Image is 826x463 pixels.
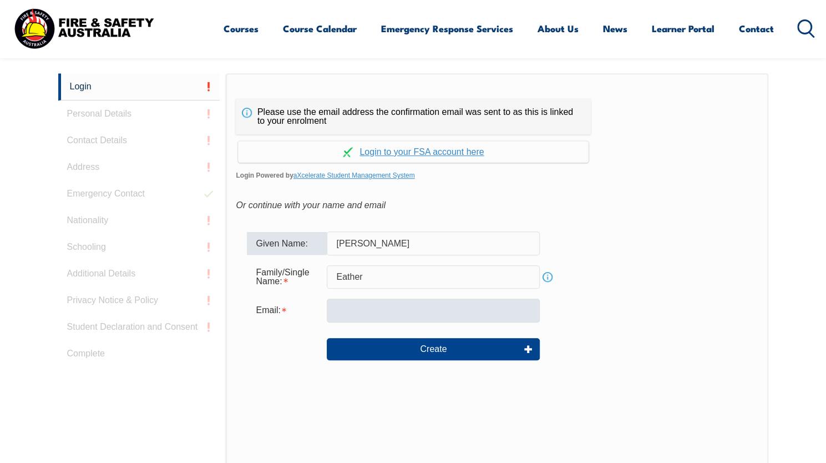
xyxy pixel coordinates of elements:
a: About Us [538,14,579,43]
a: Emergency Response Services [381,14,513,43]
a: News [603,14,627,43]
a: Info [540,269,555,285]
div: Given Name: [247,232,327,254]
a: Course Calendar [283,14,357,43]
div: Please use the email address the confirmation email was sent to as this is linked to your enrolment [236,99,591,134]
a: Learner Portal [652,14,714,43]
a: Contact [739,14,774,43]
div: Email is required. [247,300,327,321]
button: Create [327,338,540,360]
img: Log in withaxcelerate [343,147,353,157]
div: Family/Single Name is required. [247,262,327,292]
a: Courses [224,14,259,43]
a: Login [58,73,220,100]
span: Login Powered by [236,167,758,184]
div: Or continue with your name and email [236,197,758,214]
a: aXcelerate Student Management System [293,172,415,179]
